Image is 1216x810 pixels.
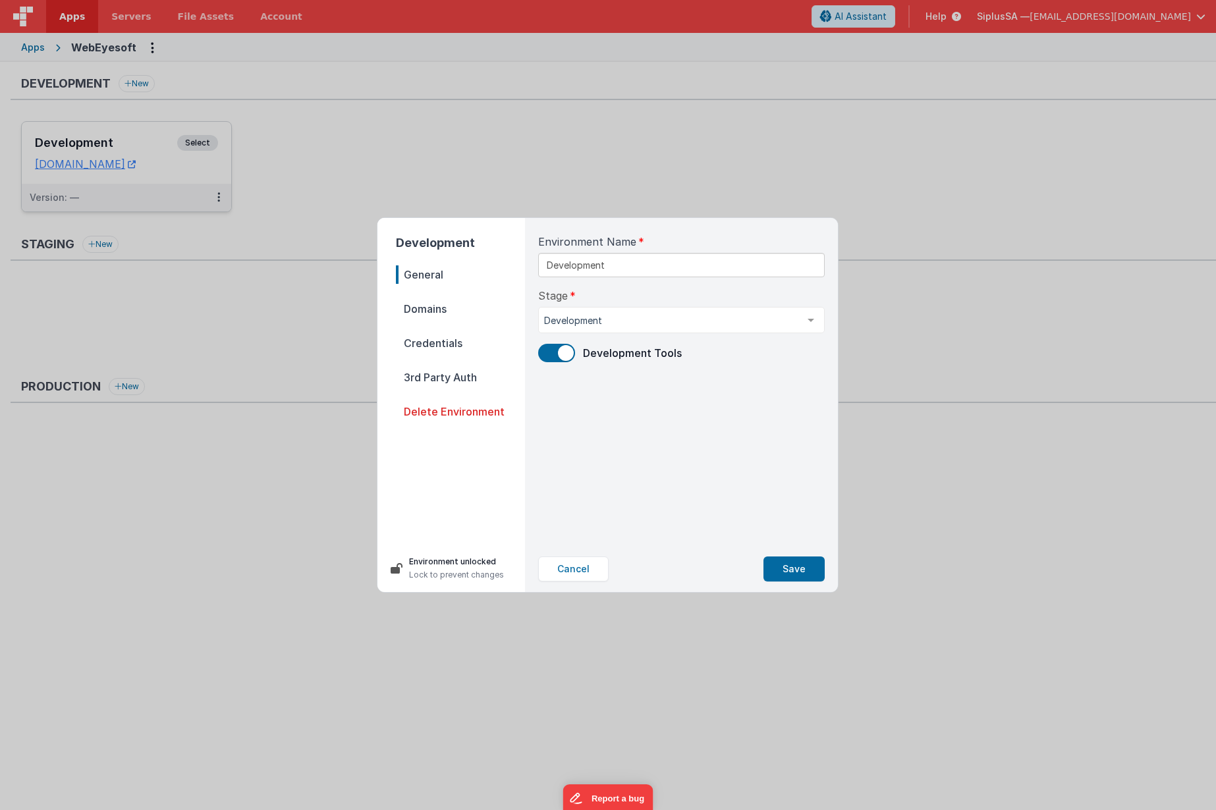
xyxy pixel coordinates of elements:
span: Delete Environment [396,402,525,421]
span: Credentials [396,334,525,352]
h2: Development [396,234,525,252]
button: Cancel [538,556,609,581]
span: Development [544,314,798,327]
span: Domains [396,300,525,318]
span: General [396,265,525,284]
span: Stage [538,288,568,304]
span: Environment Name [538,234,636,250]
span: 3rd Party Auth [396,368,525,387]
span: Development Tools [583,346,682,360]
p: Environment unlocked [409,555,504,568]
button: Save [763,556,825,581]
p: Lock to prevent changes [409,568,504,581]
